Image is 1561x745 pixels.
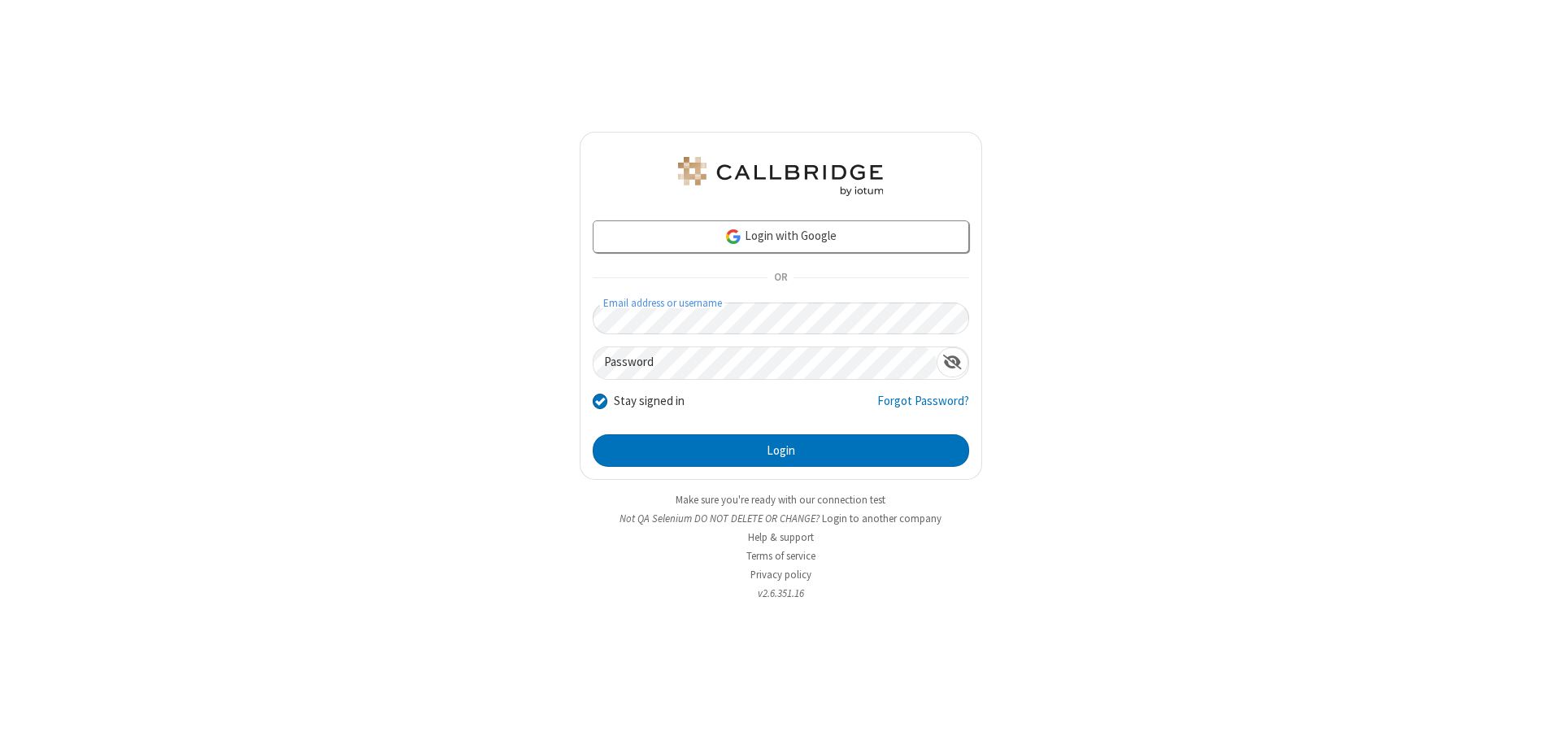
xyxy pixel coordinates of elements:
a: Terms of service [746,549,815,563]
button: Login [593,434,969,467]
div: Show password [937,347,968,377]
a: Forgot Password? [877,392,969,423]
img: google-icon.png [724,228,742,246]
a: Login with Google [593,220,969,253]
li: Not QA Selenium DO NOT DELETE OR CHANGE? [580,511,982,526]
input: Password [594,347,937,379]
input: Email address or username [593,303,969,334]
img: QA Selenium DO NOT DELETE OR CHANGE [675,157,886,196]
label: Stay signed in [614,392,685,411]
a: Privacy policy [750,568,811,582]
a: Help & support [748,530,814,544]
span: OR [767,267,794,290]
button: Login to another company [822,511,941,526]
a: Make sure you're ready with our connection test [676,493,885,507]
li: v2.6.351.16 [580,586,982,601]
